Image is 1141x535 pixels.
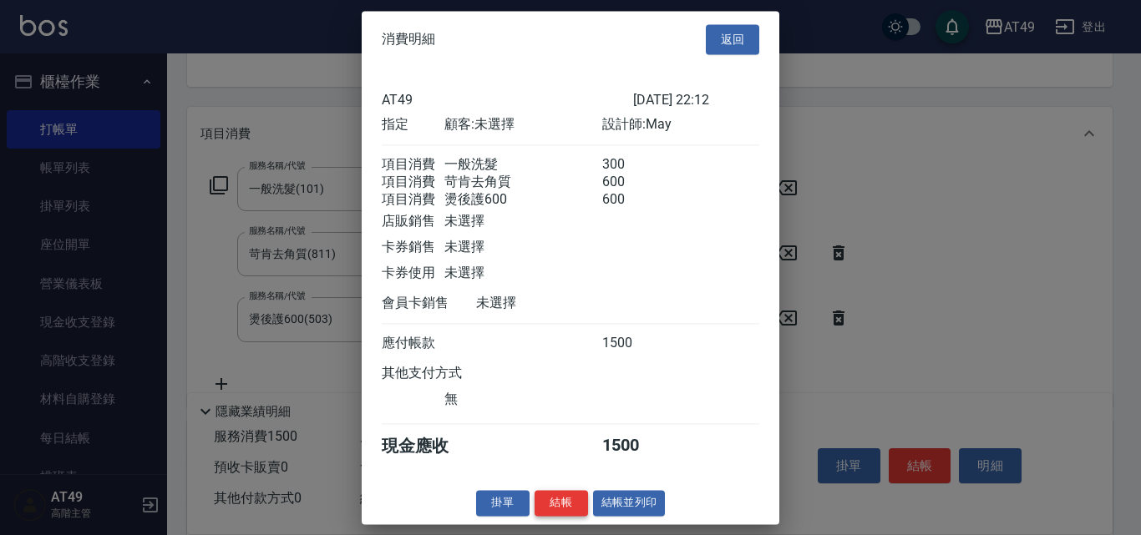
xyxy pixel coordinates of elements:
button: 結帳 [535,490,588,516]
div: 應付帳款 [382,335,444,352]
div: 苛肯去角質 [444,174,601,191]
div: 1500 [602,335,665,352]
div: 無 [444,391,601,408]
button: 返回 [706,24,759,55]
div: 1500 [602,435,665,457]
div: 會員卡銷售 [382,295,476,312]
div: 指定 [382,116,444,134]
div: AT49 [382,92,633,108]
div: 卡券銷售 [382,239,444,256]
div: 其他支付方式 [382,365,508,382]
div: 卡券使用 [382,265,444,282]
div: 一般洗髮 [444,156,601,174]
span: 消費明細 [382,31,435,48]
div: 未選擇 [444,239,601,256]
div: 店販銷售 [382,213,444,230]
div: 現金應收 [382,435,476,457]
div: 燙後護600 [444,191,601,209]
div: 未選擇 [444,213,601,230]
div: [DATE] 22:12 [633,92,759,108]
div: 項目消費 [382,191,444,209]
div: 顧客: 未選擇 [444,116,601,134]
button: 掛單 [476,490,530,516]
div: 600 [602,191,665,209]
div: 項目消費 [382,156,444,174]
div: 項目消費 [382,174,444,191]
div: 600 [602,174,665,191]
div: 未選擇 [444,265,601,282]
div: 設計師: May [602,116,759,134]
div: 未選擇 [476,295,633,312]
div: 300 [602,156,665,174]
button: 結帳並列印 [593,490,666,516]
